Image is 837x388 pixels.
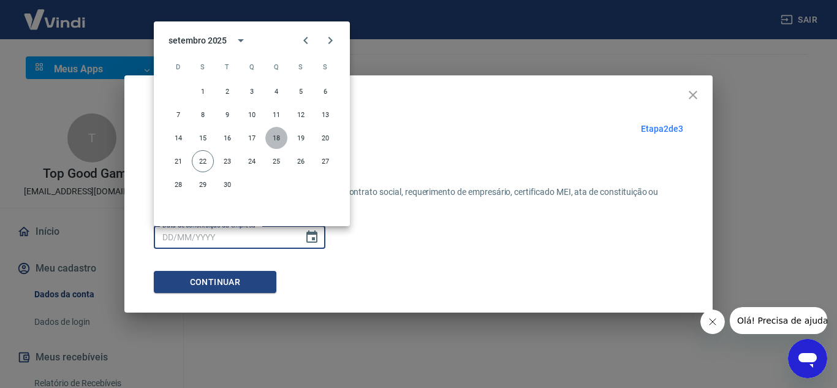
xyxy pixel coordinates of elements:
[216,104,238,126] button: 9
[641,124,683,134] span: Etapa 2 de 3
[265,80,287,102] button: 4
[192,150,214,172] button: 22
[167,150,189,172] button: 21
[314,127,336,149] button: 20
[300,225,324,249] button: Choose date
[318,28,343,53] button: Next month
[290,104,312,126] button: 12
[192,173,214,196] button: 29
[265,55,287,79] span: quinta-feira
[290,127,312,149] button: 19
[241,104,263,126] button: 10
[314,80,336,102] button: 6
[167,127,189,149] button: 14
[678,80,708,110] button: close
[290,150,312,172] button: 26
[788,339,827,378] iframe: Botão para abrir a janela de mensagens
[216,55,238,79] span: terça-feira
[265,150,287,172] button: 25
[290,80,312,102] button: 5
[216,173,238,196] button: 30
[241,127,263,149] button: 17
[162,221,256,230] label: Data de constituição da empresa
[192,80,214,102] button: 1
[265,104,287,126] button: 11
[216,127,238,149] button: 16
[230,30,251,51] button: calendar view is open, switch to year view
[265,127,287,149] button: 18
[241,80,263,102] button: 3
[154,226,295,249] input: DD/MM/YYYY
[314,150,336,172] button: 27
[216,150,238,172] button: 23
[192,104,214,126] button: 8
[730,307,827,334] iframe: Mensagem da empresa
[314,104,336,126] button: 13
[241,55,263,79] span: quarta-feira
[154,186,683,211] p: A data de constituição da empresa encontra-se no contrato social, requerimento de empresário, cer...
[241,150,263,172] button: 24
[216,80,238,102] button: 2
[700,310,725,334] iframe: Fechar mensagem
[192,127,214,149] button: 15
[154,164,683,176] h5: Data de constituição da empresa
[290,55,312,79] span: sexta-feira
[154,271,276,294] button: Continuar
[167,104,189,126] button: 7
[167,55,189,79] span: domingo
[294,28,318,53] button: Previous month
[7,9,103,18] span: Olá! Precisa de ajuda?
[314,55,336,79] span: sábado
[169,34,227,47] div: setembro 2025
[167,173,189,196] button: 28
[192,55,214,79] span: segunda-feira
